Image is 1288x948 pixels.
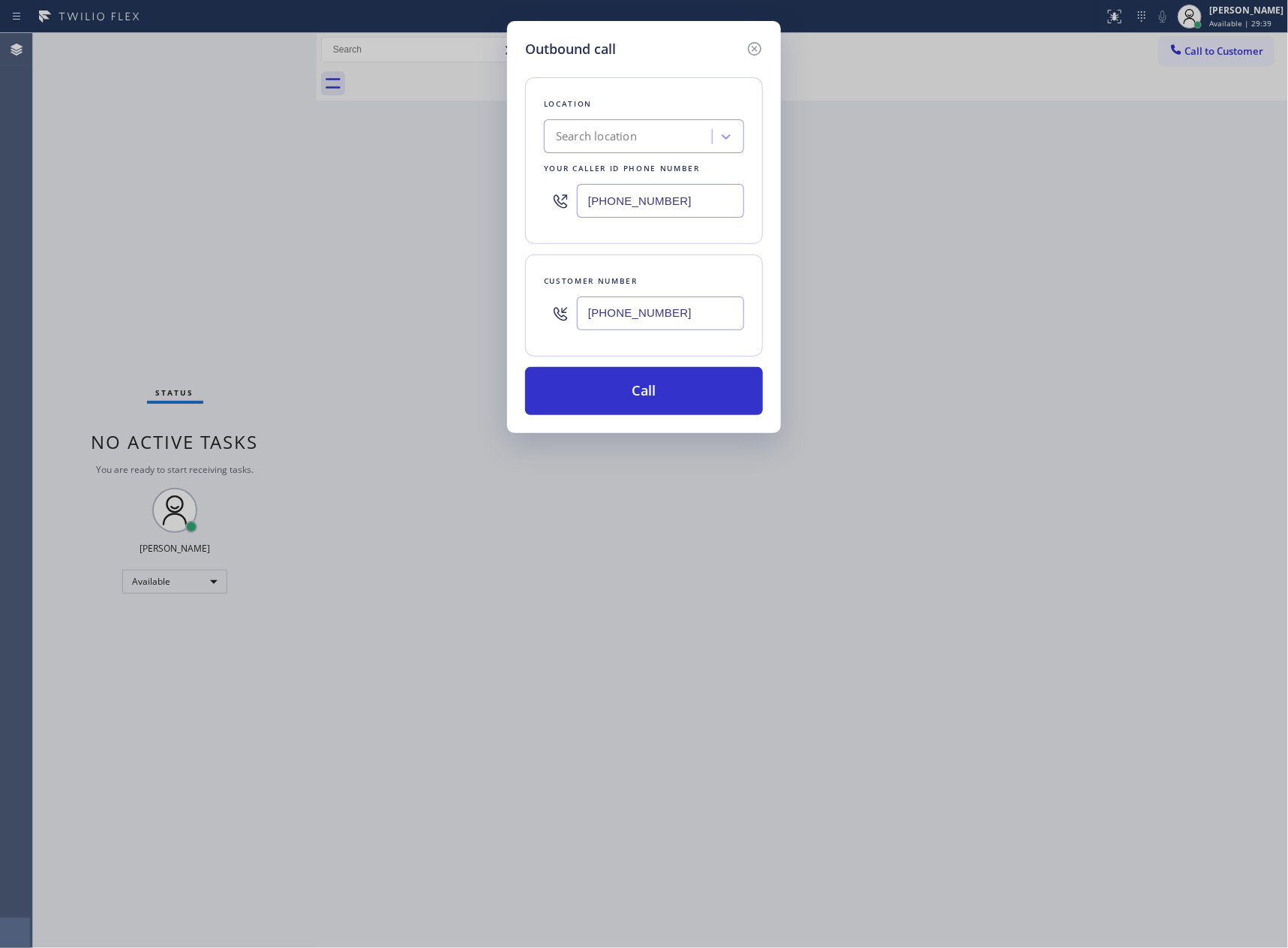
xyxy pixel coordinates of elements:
button: Call [525,367,763,415]
input: (123) 456-7890 [577,296,744,330]
h5: Outbound call [525,39,616,59]
div: Customer number [544,273,744,289]
div: Your caller id phone number [544,161,744,176]
div: Location [544,96,744,112]
input: (123) 456-7890 [577,184,744,218]
div: Search location [556,128,637,146]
